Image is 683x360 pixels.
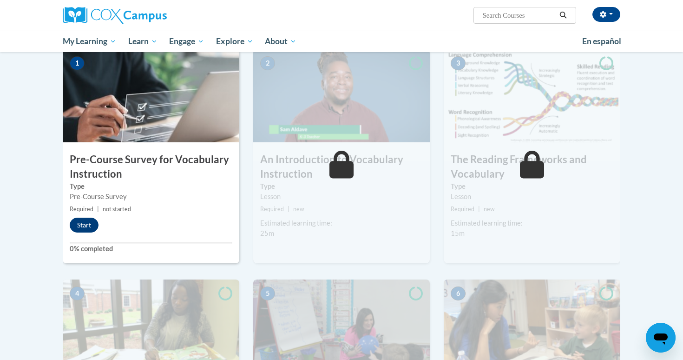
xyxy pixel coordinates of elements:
[103,206,131,213] span: not started
[70,287,85,300] span: 4
[451,56,466,70] span: 3
[260,56,275,70] span: 2
[260,206,284,213] span: Required
[293,206,304,213] span: new
[646,323,676,353] iframe: Button to launch messaging window
[260,218,423,228] div: Estimated learning time:
[63,7,239,24] a: Cox Campus
[260,181,423,192] label: Type
[63,49,239,142] img: Course Image
[163,31,210,52] a: Engage
[210,31,259,52] a: Explore
[63,153,239,181] h3: Pre-Course Survey for Vocabulary Instruction
[70,206,93,213] span: Required
[169,36,204,47] span: Engage
[97,206,99,213] span: |
[451,192,613,202] div: Lesson
[253,153,430,181] h3: An Introduction to Vocabulary Instruction
[444,153,620,181] h3: The Reading Frameworks and Vocabulary
[260,192,423,202] div: Lesson
[49,31,634,52] div: Main menu
[265,36,296,47] span: About
[451,206,474,213] span: Required
[451,218,613,228] div: Estimated learning time:
[70,218,99,233] button: Start
[576,32,627,51] a: En español
[122,31,164,52] a: Learn
[253,49,430,142] img: Course Image
[70,181,232,192] label: Type
[592,7,620,22] button: Account Settings
[444,49,620,142] img: Course Image
[259,31,303,52] a: About
[63,7,167,24] img: Cox Campus
[128,36,158,47] span: Learn
[478,206,480,213] span: |
[260,229,274,237] span: 25m
[451,181,613,192] label: Type
[70,56,85,70] span: 1
[70,244,232,254] label: 0% completed
[57,31,122,52] a: My Learning
[482,10,556,21] input: Search Courses
[451,287,466,300] span: 6
[451,229,465,237] span: 15m
[260,287,275,300] span: 5
[288,206,289,213] span: |
[556,10,570,21] button: Search
[582,36,621,46] span: En español
[216,36,253,47] span: Explore
[70,192,232,202] div: Pre-Course Survey
[63,36,116,47] span: My Learning
[484,206,495,213] span: new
